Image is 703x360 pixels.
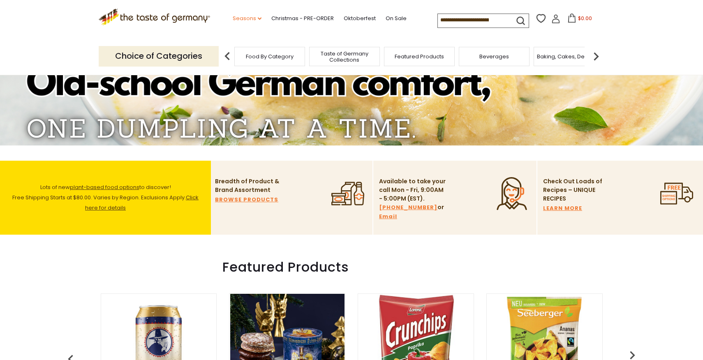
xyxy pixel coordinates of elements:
a: plant-based food options [70,183,139,191]
a: [PHONE_NUMBER] [379,203,437,212]
span: Lots of new to discover! Free Shipping Starts at $80.00. Varies by Region. Exclusions Apply. [12,183,199,212]
p: Choice of Categories [99,46,219,66]
img: next arrow [588,48,604,65]
a: LEARN MORE [543,204,582,213]
a: Featured Products [395,53,444,60]
a: Seasons [233,14,261,23]
a: On Sale [386,14,407,23]
a: Taste of Germany Collections [312,51,377,63]
a: Baking, Cakes, Desserts [537,53,601,60]
a: Beverages [479,53,509,60]
a: Christmas - PRE-ORDER [271,14,334,23]
a: Email [379,212,397,221]
p: Check Out Loads of Recipes – UNIQUE RECIPES [543,177,603,203]
button: $0.00 [562,14,597,26]
p: Breadth of Product & Brand Assortment [215,177,283,194]
a: BROWSE PRODUCTS [215,195,278,204]
p: Available to take your call Mon - Fri, 9:00AM - 5:00PM (EST). or [379,177,447,221]
a: Oktoberfest [344,14,376,23]
img: previous arrow [219,48,236,65]
span: $0.00 [578,15,592,22]
a: Food By Category [246,53,294,60]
